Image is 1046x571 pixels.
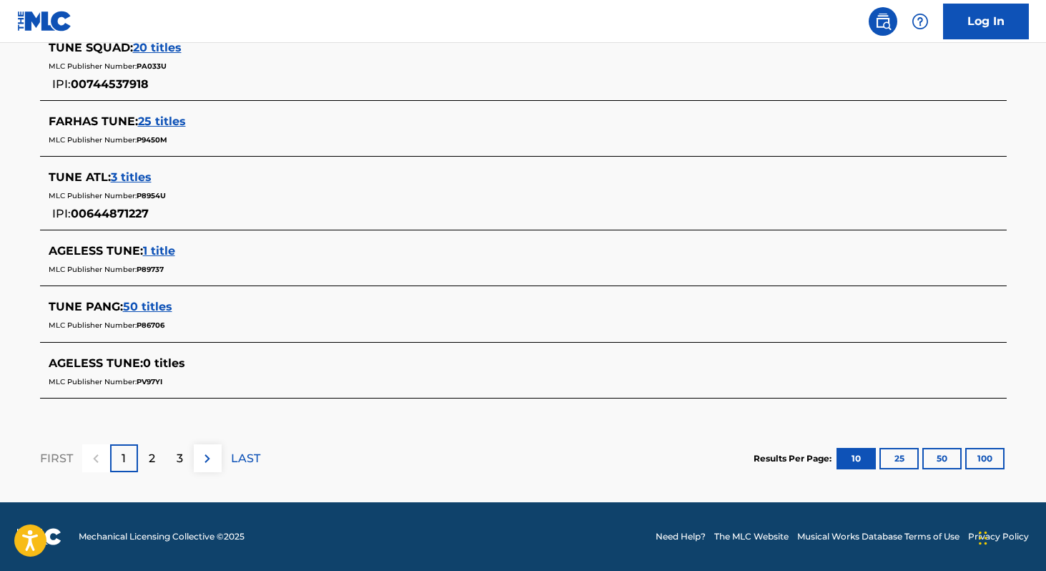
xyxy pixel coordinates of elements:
[49,62,137,71] span: MLC Publisher Number:
[137,321,164,330] span: P86706
[122,450,126,467] p: 1
[79,530,245,543] span: Mechanical Licensing Collective © 2025
[199,450,216,467] img: right
[837,448,876,469] button: 10
[177,450,183,467] p: 3
[797,530,959,543] a: Musical Works Database Terms of Use
[968,530,1029,543] a: Privacy Policy
[133,41,182,54] span: 20 titles
[71,207,149,220] span: 00644871227
[231,450,260,467] p: LAST
[49,244,143,258] span: AGELESS TUNE :
[137,62,167,71] span: PA033U
[49,321,137,330] span: MLC Publisher Number:
[656,530,706,543] a: Need Help?
[975,502,1046,571] iframe: Chat Widget
[137,377,162,386] span: PV97YI
[49,114,138,128] span: FARHAS TUNE :
[111,170,152,184] span: 3 titles
[49,135,137,145] span: MLC Publisher Number:
[149,450,155,467] p: 2
[49,170,111,184] span: TUNE ATL :
[17,11,72,31] img: MLC Logo
[49,191,137,200] span: MLC Publisher Number:
[965,448,1005,469] button: 100
[906,7,934,36] div: Help
[123,300,172,313] span: 50 titles
[71,77,149,91] span: 00744537918
[943,4,1029,39] a: Log In
[137,265,164,274] span: P89737
[137,191,166,200] span: P8954U
[922,448,962,469] button: 50
[754,452,835,465] p: Results Per Page:
[869,7,897,36] a: Public Search
[52,77,71,91] span: IPI:
[138,114,186,128] span: 25 titles
[912,13,929,30] img: help
[49,265,137,274] span: MLC Publisher Number:
[40,450,73,467] p: FIRST
[52,207,71,220] span: IPI:
[49,41,133,54] span: TUNE SQUAD :
[49,300,123,313] span: TUNE PANG :
[49,356,143,370] span: AGELESS TUNE :
[143,244,175,258] span: 1 title
[874,13,892,30] img: search
[979,517,987,560] div: Drag
[714,530,789,543] a: The MLC Website
[879,448,919,469] button: 25
[137,135,167,145] span: P9450M
[17,528,61,545] img: logo
[143,356,185,370] span: 0 titles
[49,377,137,386] span: MLC Publisher Number:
